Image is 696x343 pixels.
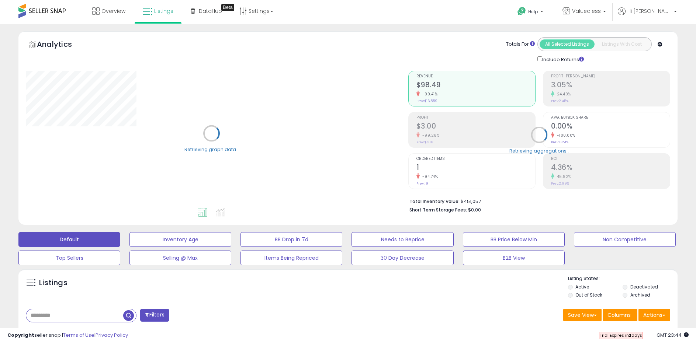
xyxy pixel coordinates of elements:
[184,146,238,153] div: Retrieving graph data..
[630,284,658,290] label: Deactivated
[627,7,672,15] span: Hi [PERSON_NAME]
[568,275,678,282] p: Listing States:
[594,39,649,49] button: Listings With Cost
[629,332,631,338] b: 2
[463,251,565,265] button: B2B View
[540,39,595,49] button: All Selected Listings
[506,41,535,48] div: Totals For
[199,7,222,15] span: DataHub
[7,332,34,339] strong: Copyright
[563,309,602,321] button: Save View
[37,39,86,51] h5: Analytics
[618,7,677,24] a: Hi [PERSON_NAME]
[352,251,453,265] button: 30 Day Decrease
[18,251,120,265] button: Top Sellers
[63,332,94,339] a: Terms of Use
[603,309,637,321] button: Columns
[463,232,565,247] button: BB Price Below Min
[221,4,234,11] div: Tooltip anchor
[352,232,453,247] button: Needs to Reprice
[630,292,650,298] label: Archived
[638,309,670,321] button: Actions
[517,7,526,16] i: Get Help
[240,251,342,265] button: Items Being Repriced
[512,1,551,24] a: Help
[240,232,342,247] button: BB Drop in 7d
[154,7,173,15] span: Listings
[39,278,67,288] h5: Listings
[574,232,676,247] button: Non Competitive
[96,332,128,339] a: Privacy Policy
[532,55,593,63] div: Include Returns
[657,332,689,339] span: 2025-08-12 23:44 GMT
[572,7,601,15] span: Valuedless
[600,332,642,338] span: Trial Expires in days
[140,309,169,322] button: Filters
[7,332,128,339] div: seller snap | |
[607,311,631,319] span: Columns
[575,284,589,290] label: Active
[129,251,231,265] button: Selling @ Max
[101,7,125,15] span: Overview
[528,8,538,15] span: Help
[18,232,120,247] button: Default
[575,292,602,298] label: Out of Stock
[509,147,569,154] div: Retrieving aggregations..
[129,232,231,247] button: Inventory Age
